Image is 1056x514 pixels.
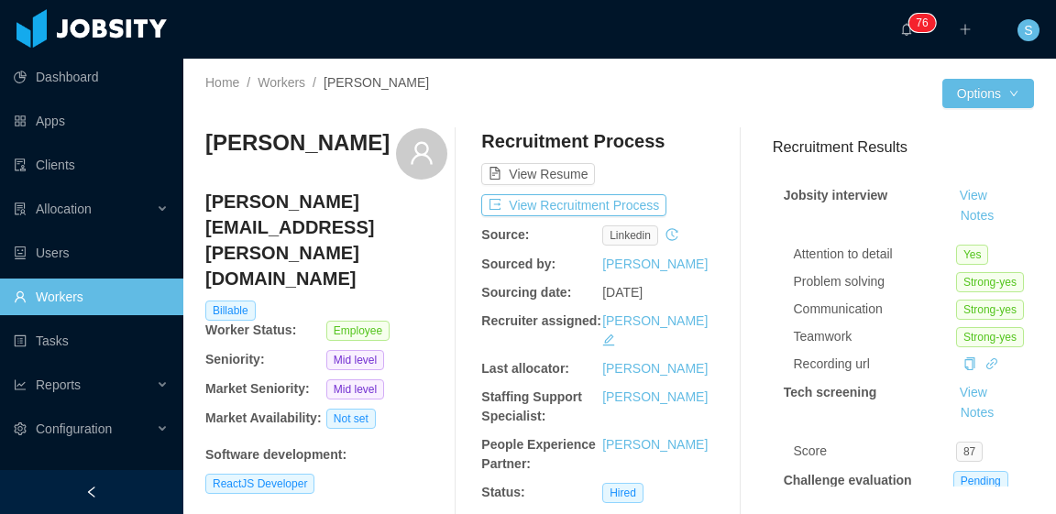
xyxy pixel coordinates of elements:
[313,75,316,90] span: /
[14,103,169,139] a: icon: appstoreApps
[247,75,250,90] span: /
[794,245,956,264] div: Attention to detail
[481,389,582,423] b: Staffing Support Specialist:
[1024,19,1032,41] span: S
[326,321,390,341] span: Employee
[481,167,595,181] a: icon: file-textView Resume
[481,194,666,216] button: icon: exportView Recruitment Process
[922,14,929,32] p: 6
[794,272,956,291] div: Problem solving
[36,202,92,216] span: Allocation
[14,422,27,435] i: icon: setting
[602,483,643,503] span: Hired
[481,163,595,185] button: icon: file-textView Resume
[916,14,922,32] p: 7
[794,355,956,374] div: Recording url
[205,410,322,425] b: Market Availability:
[602,437,708,452] a: [PERSON_NAME]
[481,198,666,213] a: icon: exportView Recruitment Process
[14,202,27,215] i: icon: solution
[908,14,935,32] sup: 76
[953,385,994,399] a: View
[784,385,877,399] strong: Tech screening
[959,23,972,36] i: icon: plus
[205,301,256,321] span: Billable
[956,272,1024,292] span: Strong-yes
[14,279,169,315] a: icon: userWorkers
[794,442,956,461] div: Score
[326,350,384,370] span: Mid level
[602,257,708,271] a: [PERSON_NAME]
[963,357,976,370] i: icon: copy
[602,361,708,376] a: [PERSON_NAME]
[205,352,265,366] b: Seniority:
[205,381,310,396] b: Market Seniority:
[14,147,169,183] a: icon: auditClients
[481,257,555,271] b: Sourced by:
[14,378,27,391] i: icon: line-chart
[481,485,524,499] b: Status:
[956,327,1024,347] span: Strong-yes
[953,188,994,202] a: View
[956,300,1024,320] span: Strong-yes
[409,140,434,166] i: icon: user
[36,377,81,392] span: Reports
[205,75,239,90] a: Home
[900,23,913,36] i: icon: bell
[205,128,390,158] h3: [PERSON_NAME]
[14,59,169,95] a: icon: pie-chartDashboard
[14,235,169,271] a: icon: robotUsers
[602,225,658,246] span: linkedin
[602,313,708,328] a: [PERSON_NAME]
[14,323,169,359] a: icon: profileTasks
[481,437,596,471] b: People Experience Partner:
[784,188,888,202] strong: Jobsity interview
[205,323,296,337] b: Worker Status:
[602,334,615,346] i: icon: edit
[942,79,1034,108] button: Optionsicon: down
[773,136,1034,159] h3: Recruitment Results
[794,327,956,346] div: Teamwork
[953,471,1008,491] span: Pending
[205,474,314,494] span: ReactJS Developer
[481,361,569,376] b: Last allocator:
[481,285,571,300] b: Sourcing date:
[956,442,983,462] span: 87
[602,389,708,404] a: [PERSON_NAME]
[481,227,529,242] b: Source:
[963,355,976,374] div: Copy
[794,300,956,319] div: Communication
[481,313,601,328] b: Recruiter assigned:
[956,245,989,265] span: Yes
[326,379,384,399] span: Mid level
[602,285,643,300] span: [DATE]
[258,75,305,90] a: Workers
[36,421,112,436] span: Configuration
[985,356,998,371] a: icon: link
[953,205,1002,227] button: Notes
[784,473,912,487] strong: Challenge evaluation
[324,75,429,90] span: [PERSON_NAME]
[205,447,346,462] b: Software development :
[953,402,1002,424] button: Notes
[985,357,998,370] i: icon: link
[665,228,678,241] i: icon: history
[326,409,376,429] span: Not set
[205,189,447,291] h4: [PERSON_NAME][EMAIL_ADDRESS][PERSON_NAME][DOMAIN_NAME]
